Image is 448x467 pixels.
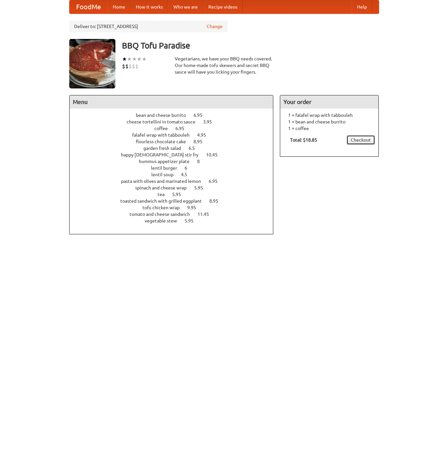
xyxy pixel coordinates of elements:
[136,139,193,144] span: flourless chocolate cake
[284,125,375,132] li: 1 × coffee
[127,119,202,124] span: cheese tortellini in tomato sauce
[136,113,215,118] a: bean and cheese burrito 6.95
[136,139,215,144] a: flourless chocolate cake 8.95
[346,135,375,145] a: Checkout
[145,218,206,223] a: vegetable stew 5.95
[127,119,224,124] a: cheese tortellini in tomato sauce 3.95
[142,205,186,210] span: tofu chicken wrap
[121,152,205,157] span: happy [DEMOGRAPHIC_DATA] stir fry
[154,126,196,131] a: coffee 6.95
[151,172,199,177] a: lentil soup 4.5
[120,198,230,204] a: toasted sandwich with grilled eggplant 8.95
[137,55,142,63] li: ★
[132,55,137,63] li: ★
[197,132,213,138] span: 4.95
[139,159,196,164] span: hummus appetizer plate
[122,55,127,63] li: ★
[209,179,224,184] span: 6.95
[132,63,135,70] li: $
[142,55,147,63] li: ★
[175,126,191,131] span: 6.95
[69,20,227,32] div: Deliver to: [STREET_ADDRESS]
[189,146,201,151] span: 6.5
[70,0,107,14] a: FoodMe
[194,185,210,190] span: 5.95
[121,179,208,184] span: pasta with olives and marinated lemon
[143,146,188,151] span: garden fresh salad
[130,212,196,217] span: tomato and cheese sandwich
[130,212,221,217] a: tomato and cheese sandwich 11.45
[143,146,207,151] a: garden fresh salad 6.5
[120,198,208,204] span: toasted sandwich with grilled eggplant
[135,63,138,70] li: $
[142,205,208,210] a: tofu chicken wrap 9.95
[197,212,216,217] span: 11.45
[175,55,274,75] div: Vegetarians, we have your BBQ needs covered. Our home-made tofu skewers and secret BBQ sauce will...
[207,23,223,30] a: Change
[107,0,131,14] a: Home
[121,152,230,157] a: happy [DEMOGRAPHIC_DATA] stir fry 10.45
[151,165,199,171] a: lentil burger 6
[352,0,372,14] a: Help
[121,179,230,184] a: pasta with olives and marinated lemon 6.95
[129,63,132,70] li: $
[132,132,196,138] span: falafel wrap with tabbouleh
[284,118,375,125] li: 1 × bean and cheese burrito
[145,218,184,223] span: vegetable stew
[203,0,243,14] a: Recipe videos
[131,0,168,14] a: How it works
[139,159,212,164] a: hummus appetizer plate 8
[151,172,180,177] span: lentil soup
[154,126,174,131] span: coffee
[194,113,209,118] span: 6.95
[132,132,218,138] a: falafel wrap with tabbouleh 4.95
[197,159,206,164] span: 8
[185,218,200,223] span: 5.95
[209,198,225,204] span: 8.95
[127,55,132,63] li: ★
[125,63,129,70] li: $
[122,63,125,70] li: $
[172,192,188,197] span: 5.95
[290,137,317,143] b: Total: $18.85
[203,119,219,124] span: 3.95
[136,113,193,118] span: bean and cheese burrito
[69,39,115,88] img: angular.jpg
[206,152,224,157] span: 10.45
[158,192,193,197] a: tea 5.95
[185,165,194,171] span: 6
[122,39,379,52] h3: BBQ Tofu Paradise
[187,205,203,210] span: 9.95
[280,95,378,109] h4: Your order
[135,185,193,190] span: spinach and cheese wrap
[70,95,273,109] h4: Menu
[168,0,203,14] a: Who we are
[284,112,375,118] li: 1 × falafel wrap with tabbouleh
[158,192,171,197] span: tea
[194,139,209,144] span: 8.95
[181,172,194,177] span: 4.5
[135,185,215,190] a: spinach and cheese wrap 5.95
[151,165,184,171] span: lentil burger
